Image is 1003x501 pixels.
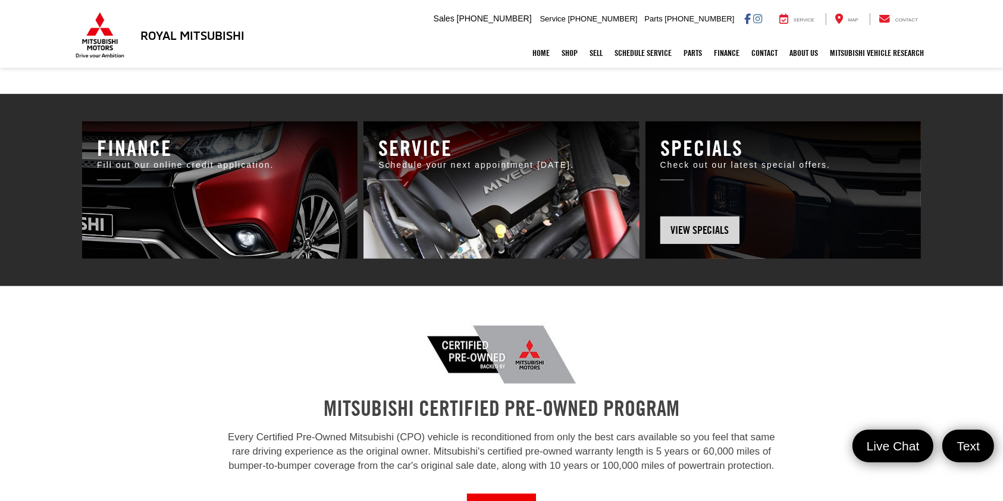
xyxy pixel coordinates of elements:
[744,14,751,23] a: Facebook: Click to visit our Facebook page
[225,430,778,473] p: Every Certified Pre-Owned Mitsubishi (CPO) vehicle is reconditioned from only the best cars avail...
[378,136,624,160] h3: Service
[645,121,921,259] a: Royal Mitsubishi | Baton Rouge, LA Royal Mitsubishi | Baton Rouge, LA Royal Mitsubishi | Baton Ro...
[609,38,678,68] a: Schedule Service: Opens in a new tab
[73,12,127,58] img: Mitsubishi
[584,38,609,68] a: Sell
[783,38,824,68] a: About Us
[665,14,734,23] span: [PHONE_NUMBER]
[434,14,455,23] span: Sales
[568,14,638,23] span: [PHONE_NUMBER]
[660,217,739,244] span: View Specials
[556,38,584,68] a: Shop
[848,17,858,23] span: Map
[378,159,624,171] p: Schedule your next appointment [DATE].
[745,38,783,68] a: Contact
[870,13,927,25] a: Contact
[852,430,934,462] a: Live Chat
[140,29,245,42] h3: Royal Mitsubishi
[660,136,906,160] h3: Specials
[97,159,343,171] p: Fill out our online credit application.
[794,17,814,23] span: Service
[951,438,986,454] span: Text
[753,14,762,23] a: Instagram: Click to visit our Instagram page
[644,14,662,23] span: Parts
[363,121,639,259] a: Royal Mitsubishi | Baton Rouge, LA Royal Mitsubishi | Baton Rouge, LA Royal Mitsubishi | Baton Ro...
[942,430,994,462] a: Text
[824,38,930,68] a: Mitsubishi Vehicle Research
[526,38,556,68] a: Home
[708,38,745,68] a: Finance
[540,14,566,23] span: Service
[660,159,906,171] p: Check out our latest special offers.
[225,396,778,420] h2: MITSUBISHI CERTIFIED PRE-OWNED PROGRAM
[861,438,926,454] span: Live Chat
[826,13,867,25] a: Map
[895,17,918,23] span: Contact
[770,13,823,25] a: Service
[457,14,532,23] span: [PHONE_NUMBER]
[427,313,576,396] img: Royal Mitsubishi in Baton Rouge LA
[82,121,358,259] a: Royal Mitsubishi | Baton Rouge, LA Royal Mitsubishi | Baton Rouge, LA Royal Mitsubishi | Baton Ro...
[678,38,708,68] a: Parts: Opens in a new tab
[97,136,343,160] h3: Finance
